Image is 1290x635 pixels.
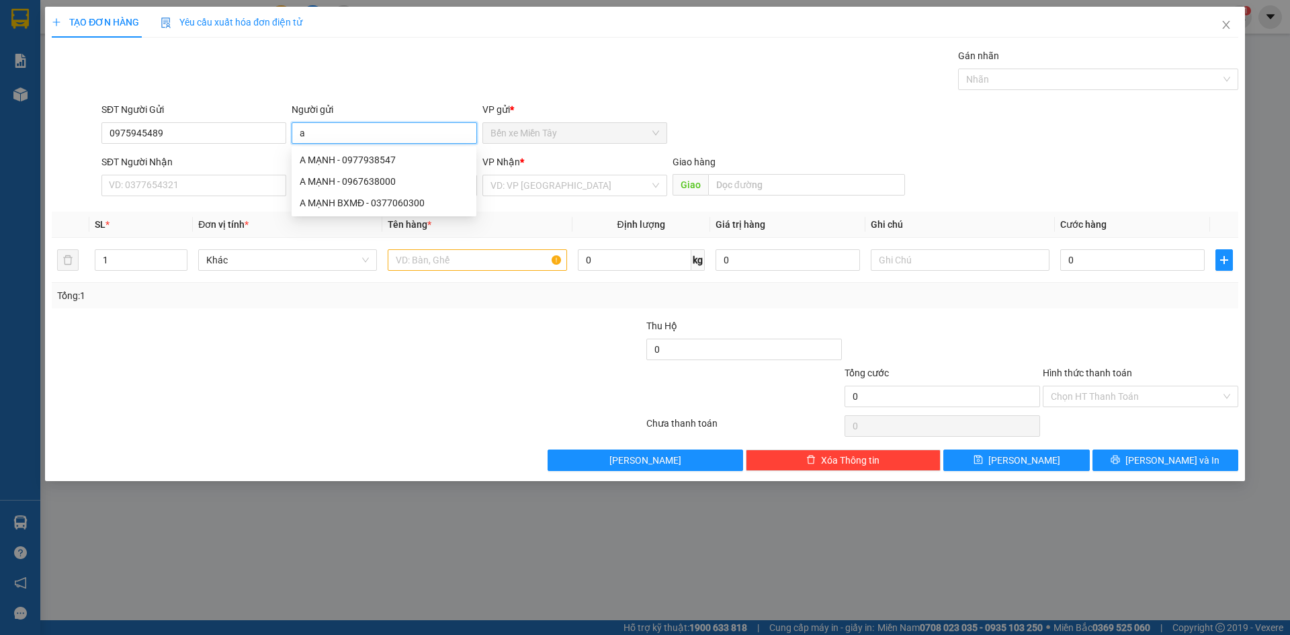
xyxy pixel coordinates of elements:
span: Cước hàng [1060,219,1107,230]
input: Dọc đường [708,174,905,196]
span: Thu Hộ [646,321,677,331]
img: icon [161,17,171,28]
span: Tên hàng [388,219,431,230]
div: A MẠNH - 0967638000 [300,174,468,189]
span: Tổng cước [845,368,889,378]
div: Tổng: 1 [57,288,498,303]
div: A MẠNH - 0977938547 [300,153,468,167]
div: A MẠNH BXMĐ - 0377060300 [300,196,468,210]
div: A MẠNH - 0967638000 [292,171,476,192]
input: VD: Bàn, Ghế [388,249,566,271]
span: Khác [206,250,369,270]
span: Đơn vị tính [198,219,249,230]
button: Close [1207,7,1245,44]
span: VP Nhận [482,157,520,167]
span: printer [1111,455,1120,466]
label: Gán nhãn [958,50,999,61]
div: SĐT Người Nhận [101,155,286,169]
button: delete [57,249,79,271]
span: Xóa Thông tin [821,453,879,468]
span: Bến xe Miền Tây [490,123,659,143]
span: Định lượng [617,219,665,230]
th: Ghi chú [865,212,1055,238]
span: [PERSON_NAME] và In [1125,453,1219,468]
span: [PERSON_NAME] [988,453,1060,468]
span: plus [1216,255,1232,265]
span: Giá trị hàng [716,219,765,230]
div: A MẠNH - 0977938547 [292,149,476,171]
button: plus [1215,249,1233,271]
span: delete [806,455,816,466]
span: kg [691,249,705,271]
div: A MẠNH BXMĐ - 0377060300 [292,192,476,214]
div: Người gửi [292,102,476,117]
button: printer[PERSON_NAME] và In [1092,450,1238,471]
span: SL [95,219,105,230]
span: Giao [673,174,708,196]
button: [PERSON_NAME] [548,450,743,471]
span: Yêu cầu xuất hóa đơn điện tử [161,17,302,28]
label: Hình thức thanh toán [1043,368,1132,378]
span: TẠO ĐƠN HÀNG [52,17,139,28]
span: close [1221,19,1232,30]
div: SĐT Người Gửi [101,102,286,117]
div: VP gửi [482,102,667,117]
button: deleteXóa Thông tin [746,450,941,471]
span: save [974,455,983,466]
span: Giao hàng [673,157,716,167]
span: [PERSON_NAME] [609,453,681,468]
span: plus [52,17,61,27]
div: Chưa thanh toán [645,416,843,439]
input: 0 [716,249,860,271]
input: Ghi Chú [871,249,1049,271]
button: save[PERSON_NAME] [943,450,1089,471]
